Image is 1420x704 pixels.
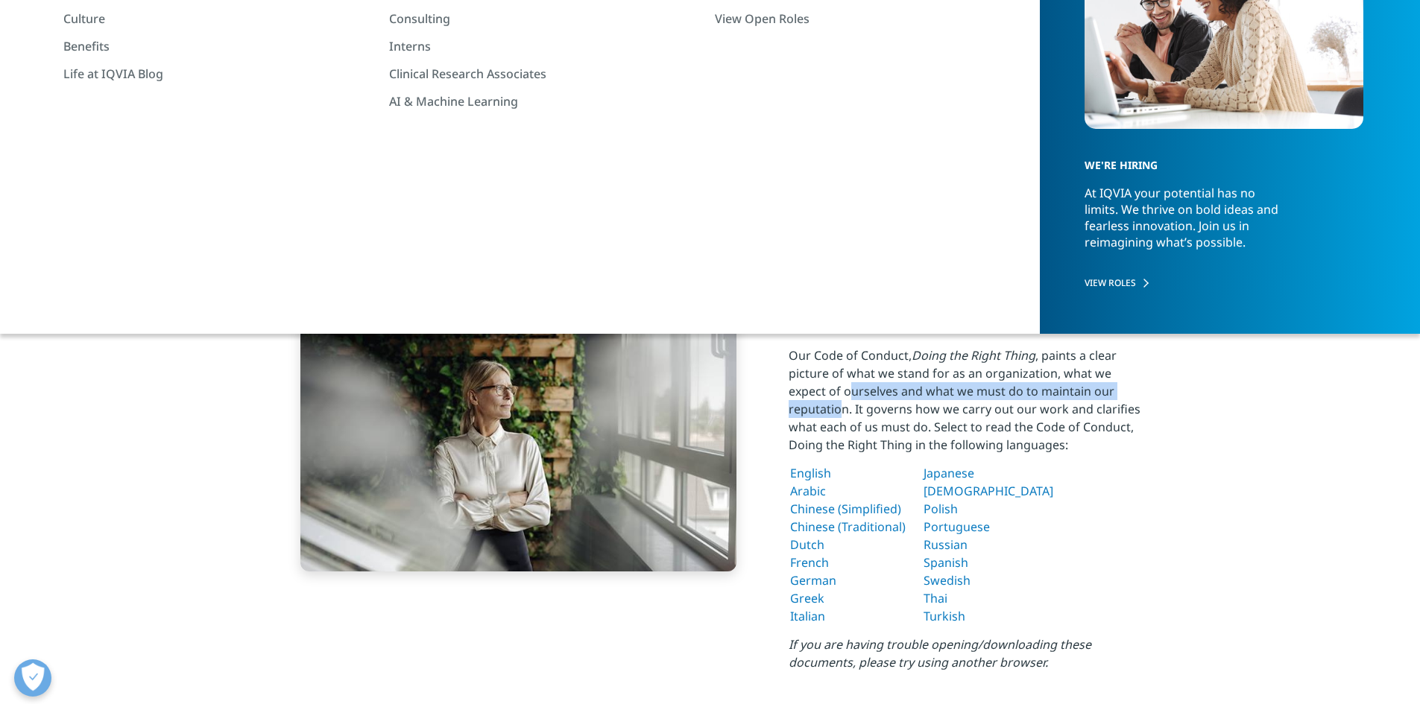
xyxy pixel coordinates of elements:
[14,659,51,697] button: Abrir preferencias
[1085,276,1363,289] a: VIEW ROLES
[790,483,826,499] a: Arabic
[924,465,974,481] a: Japanese
[63,38,362,54] a: Benefits
[924,483,1053,499] a: [DEMOGRAPHIC_DATA]
[924,519,990,535] a: Portuguese
[789,346,1150,463] p: Our Code of Conduct, , paints a clear picture of what we stand for as an organization, what we ex...
[912,347,1035,364] em: Doing the Right Thing
[715,10,1013,27] a: View Open Roles
[63,10,362,27] a: Culture
[790,608,825,624] a: Italian
[790,536,824,553] a: Dutch
[389,66,687,82] a: Clinical Research Associates
[63,66,362,82] a: Life at IQVIA Blog
[924,501,958,517] a: Polish
[924,590,947,606] a: Thai
[924,608,965,624] a: Turkish
[1085,133,1349,185] h5: WE'RE HIRING
[924,572,971,589] a: Swedish
[790,519,906,535] a: Chinese (Traditional)
[790,572,836,589] a: German
[789,636,1091,670] em: If you are having trouble opening/downloading these documents, please try using another browser.
[924,554,968,571] a: Spanish
[790,590,824,606] a: Greek
[790,465,831,481] a: English
[790,554,829,571] a: French
[389,93,687,110] a: AI & Machine Learning
[790,501,901,517] a: Chinese (Simplified)
[389,10,687,27] a: Consulting
[389,38,687,54] a: Interns
[924,536,968,553] a: Russian
[1085,185,1290,264] p: At IQVIA your potential has no limits. We thrive on bold ideas and fearless innovation. Join us i...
